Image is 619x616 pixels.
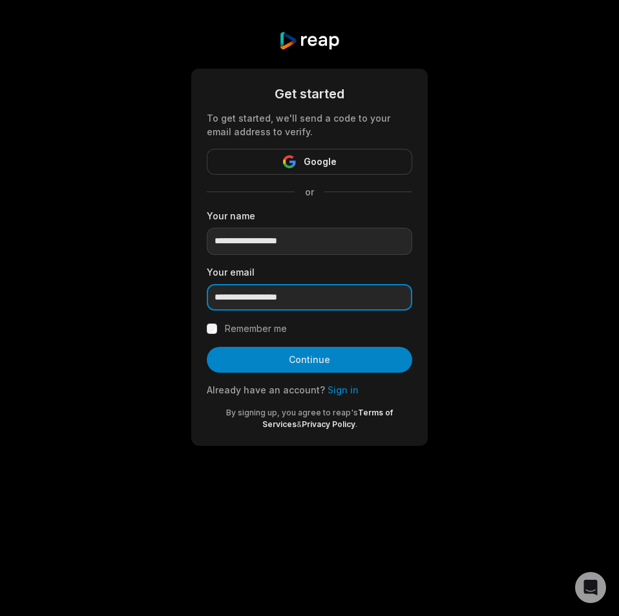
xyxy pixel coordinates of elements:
a: Privacy Policy [302,419,355,429]
span: . [355,419,357,429]
span: or [295,185,324,199]
span: & [297,419,302,429]
button: Continue [207,347,412,373]
a: Sign in [328,384,359,395]
label: Your name [207,209,412,223]
img: reap [278,31,340,50]
button: Google [207,149,412,175]
span: By signing up, you agree to reap's [226,408,358,417]
div: Get started [207,84,412,104]
label: Your email [207,265,412,279]
div: Open Intercom Messenger [575,572,606,603]
span: Already have an account? [207,384,325,395]
div: To get started, we'll send a code to your email address to verify. [207,111,412,138]
label: Remember me [225,321,287,336]
span: Google [304,154,337,170]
